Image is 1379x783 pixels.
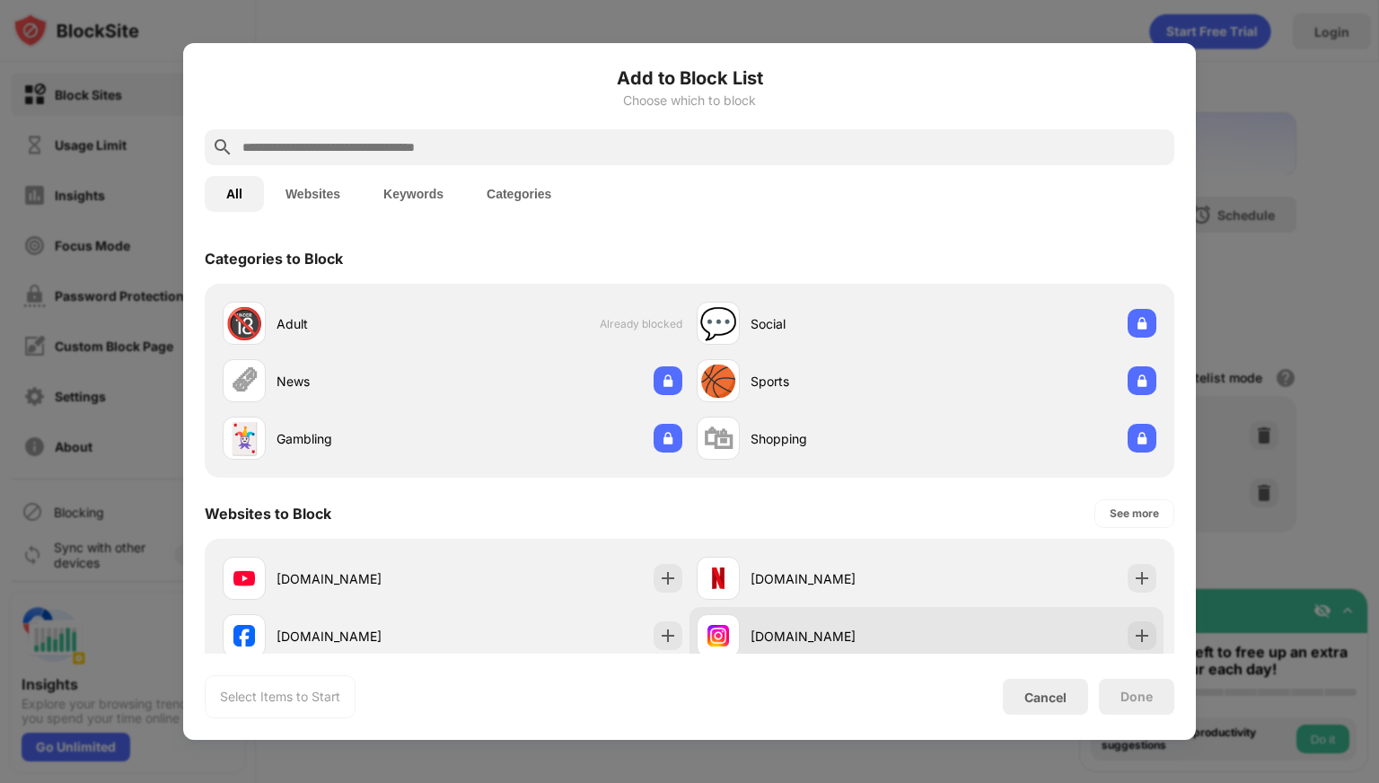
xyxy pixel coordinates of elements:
[233,567,255,589] img: favicons
[220,688,340,706] div: Select Items to Start
[703,420,733,457] div: 🛍
[707,625,729,647] img: favicons
[225,420,263,457] div: 🃏
[277,314,452,333] div: Adult
[233,625,255,647] img: favicons
[225,305,263,342] div: 🔞
[699,363,737,400] div: 🏀
[362,176,465,212] button: Keywords
[600,317,682,330] span: Already blocked
[277,627,452,646] div: [DOMAIN_NAME]
[1024,690,1067,705] div: Cancel
[212,136,233,158] img: search.svg
[205,93,1174,108] div: Choose which to block
[751,429,927,448] div: Shopping
[465,176,573,212] button: Categories
[229,363,259,400] div: 🗞
[751,314,927,333] div: Social
[1120,690,1153,704] div: Done
[751,569,927,588] div: [DOMAIN_NAME]
[205,250,343,268] div: Categories to Block
[1110,505,1159,523] div: See more
[277,429,452,448] div: Gambling
[707,567,729,589] img: favicons
[277,569,452,588] div: [DOMAIN_NAME]
[699,305,737,342] div: 💬
[205,505,331,523] div: Websites to Block
[277,372,452,391] div: News
[751,372,927,391] div: Sports
[205,176,264,212] button: All
[751,627,927,646] div: [DOMAIN_NAME]
[264,176,362,212] button: Websites
[205,65,1174,92] h6: Add to Block List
